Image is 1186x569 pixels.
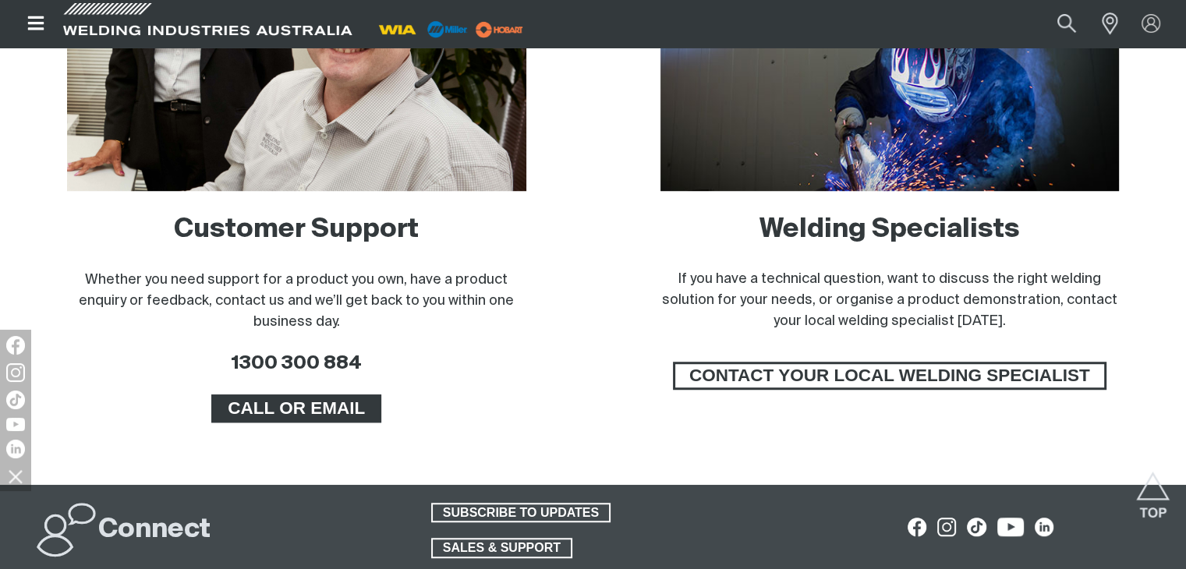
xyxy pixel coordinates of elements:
[214,394,379,422] span: CALL OR EMAIL
[431,503,611,523] a: SUBSCRIBE TO UPDATES
[98,513,211,547] h2: Connect
[673,362,1106,390] a: CONTACT YOUR LOCAL WELDING SPECIALIST
[1040,6,1093,41] button: Search products
[211,394,381,422] a: CALL OR EMAIL
[6,336,25,355] img: Facebook
[1021,6,1093,41] input: Product name or item number...
[433,538,571,558] span: SALES & SUPPORT
[662,272,1117,328] span: If you have a technical question, want to discuss the right welding solution for your needs, or o...
[6,418,25,431] img: YouTube
[174,217,419,243] a: Customer Support
[6,391,25,409] img: TikTok
[471,18,528,41] img: miller
[6,440,25,458] img: LinkedIn
[675,362,1104,390] span: CONTACT YOUR LOCAL WELDING SPECIALIST
[433,503,609,523] span: SUBSCRIBE TO UPDATES
[431,538,572,558] a: SALES & SUPPORT
[79,273,514,329] span: Whether you need support for a product you own, have a product enquiry or feedback, contact us an...
[471,23,528,35] a: miller
[2,463,29,489] img: hide socials
[6,363,25,382] img: Instagram
[1135,472,1170,507] button: Scroll to top
[759,217,1020,243] a: Welding Specialists
[231,354,362,373] a: 1300 300 884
